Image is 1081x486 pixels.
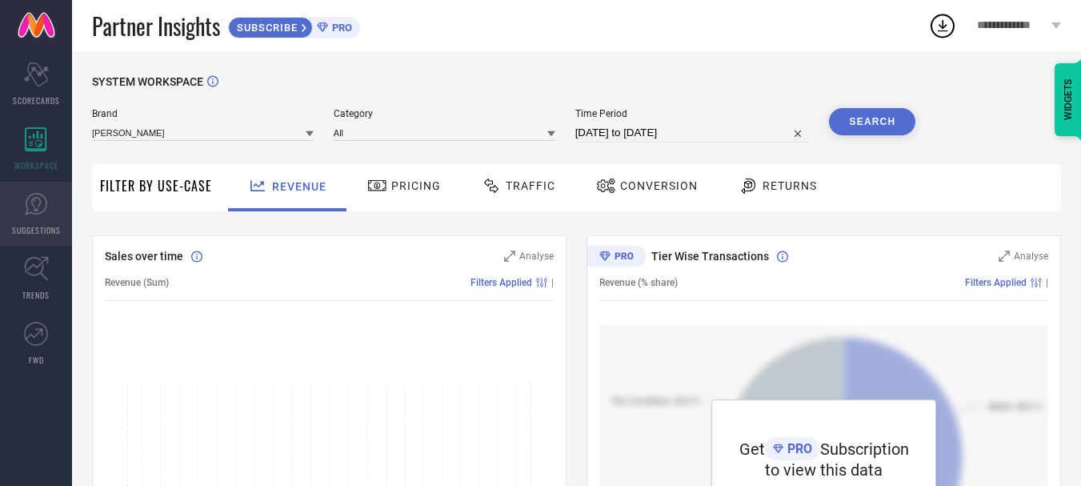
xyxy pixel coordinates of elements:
[620,179,698,192] span: Conversion
[739,440,765,459] span: Get
[651,250,769,263] span: Tier Wise Transactions
[575,123,810,143] input: Select time period
[519,251,554,262] span: Analyse
[391,179,441,192] span: Pricing
[599,277,678,288] span: Revenue (% share)
[29,354,44,366] span: FWD
[763,179,817,192] span: Returns
[100,176,212,195] span: Filter By Use-Case
[575,108,810,119] span: Time Period
[228,13,360,38] a: SUBSCRIBEPRO
[13,94,60,106] span: SCORECARDS
[829,108,915,135] button: Search
[272,180,326,193] span: Revenue
[334,108,555,119] span: Category
[328,22,352,34] span: PRO
[504,251,515,262] svg: Zoom
[470,277,532,288] span: Filters Applied
[551,277,554,288] span: |
[820,440,909,459] span: Subscription
[783,441,812,456] span: PRO
[92,108,314,119] span: Brand
[92,75,203,88] span: SYSTEM WORKSPACE
[105,250,183,263] span: Sales over time
[92,10,220,42] span: Partner Insights
[22,289,50,301] span: TRENDS
[12,224,61,236] span: SUGGESTIONS
[506,179,555,192] span: Traffic
[928,11,957,40] div: Open download list
[14,159,58,171] span: WORKSPACE
[965,277,1027,288] span: Filters Applied
[105,277,169,288] span: Revenue (Sum)
[1014,251,1048,262] span: Analyse
[587,246,646,270] div: Premium
[229,22,302,34] span: SUBSCRIBE
[1046,277,1048,288] span: |
[999,251,1010,262] svg: Zoom
[765,460,883,480] span: to view this data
